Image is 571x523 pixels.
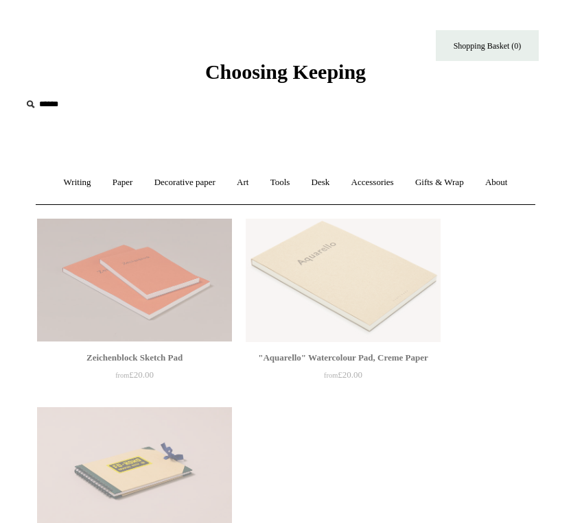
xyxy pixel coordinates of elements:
a: Accessories [342,165,404,201]
a: Paper [103,165,143,201]
a: "Aquarello" Watercolour Pad, Creme Paper "Aquarello" Watercolour Pad, Creme Paper [246,219,441,342]
a: Writing [54,165,101,201]
img: Zeichenblock Sketch Pad [37,219,232,342]
a: Choosing Keeping [205,71,366,81]
a: "Aquarello" Watercolour Pad, Creme Paper from£20.00 [246,350,441,406]
a: Zeichenblock Sketch Pad Zeichenblock Sketch Pad [37,219,232,342]
span: from [115,372,129,379]
a: Tools [261,165,300,201]
span: Choosing Keeping [205,60,366,83]
img: "Aquarello" Watercolour Pad, Creme Paper [246,219,441,342]
div: "Aquarello" Watercolour Pad, Creme Paper [249,350,437,366]
a: Gifts & Wrap [406,165,474,201]
a: Desk [302,165,340,201]
a: About [476,165,517,201]
span: from [324,372,338,379]
span: £20.00 [324,369,362,380]
a: Art [227,165,258,201]
a: Zeichenblock Sketch Pad from£20.00 [37,350,232,406]
div: Zeichenblock Sketch Pad [40,350,229,366]
a: Shopping Basket (0) [436,30,539,61]
span: £20.00 [115,369,154,380]
a: Decorative paper [145,165,225,201]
